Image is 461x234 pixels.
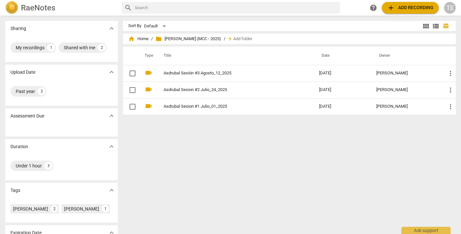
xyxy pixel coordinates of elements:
[107,23,116,33] button: Show more
[107,111,116,121] button: Show more
[444,2,456,14] button: TE
[441,21,451,31] button: Table view
[128,36,149,42] span: Home
[107,142,116,151] button: Show more
[447,86,454,94] span: more_vert
[10,25,26,32] p: Sharing
[5,1,18,14] img: Logo
[382,2,439,14] button: Upload
[10,69,35,76] p: Upload Date
[107,185,116,195] button: Show more
[421,21,431,31] button: Tile view
[47,44,55,52] div: 1
[13,206,48,212] div: [PERSON_NAME]
[224,37,225,41] span: /
[314,65,371,82] td: [DATE]
[151,37,153,41] span: /
[135,3,337,13] input: Search
[44,162,52,170] div: 3
[164,71,295,76] a: Asdrubal Sesión #3 Agosto_12_2025
[98,44,106,52] div: 2
[10,187,20,194] p: Tags
[431,21,441,31] button: List view
[108,112,115,120] span: expand_more
[16,44,44,51] div: My recordings
[376,71,436,76] div: [PERSON_NAME]
[376,104,436,109] div: [PERSON_NAME]
[145,86,152,93] span: videocam
[164,104,295,109] a: Asdrubal Sesion #1 Julio_01_2025
[387,4,434,12] span: Add recording
[10,143,28,150] p: Duration
[443,23,449,29] span: table_chart
[371,47,441,65] th: Owner
[155,36,162,42] span: folder
[145,102,152,110] span: videocam
[108,143,115,150] span: expand_more
[5,1,116,14] a: LogoRaeNotes
[145,69,152,77] span: videocam
[367,2,379,14] a: Help
[314,98,371,115] td: [DATE]
[155,36,221,42] span: [PERSON_NAME] (MCC - 2025)
[376,87,436,92] div: [PERSON_NAME]
[233,37,252,41] span: Add folder
[128,36,135,42] span: home
[108,186,115,194] span: expand_more
[432,22,440,30] span: view_list
[64,44,95,51] div: Shared with me
[401,227,451,234] div: Ask support
[10,113,44,119] p: Assessment Due
[128,23,141,28] div: Sort By
[108,24,115,32] span: expand_more
[447,103,454,111] span: more_vert
[139,47,156,65] th: Type
[369,4,377,12] span: help
[314,82,371,98] td: [DATE]
[108,68,115,76] span: expand_more
[164,87,295,92] a: Asdrubal Sesion #2 Julio_24_2025
[102,205,109,212] div: 1
[447,70,454,77] span: more_vert
[144,21,168,31] div: Default
[64,206,99,212] div: [PERSON_NAME]
[422,22,430,30] span: view_module
[124,4,132,12] span: search
[21,3,55,12] h2: RaeNotes
[156,47,314,65] th: Title
[38,87,45,95] div: 3
[227,36,233,42] span: add
[107,67,116,77] button: Show more
[16,88,35,95] div: Past year
[387,4,395,12] span: add
[314,47,371,65] th: Date
[16,163,42,169] div: Under 1 hour
[51,205,58,212] div: 2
